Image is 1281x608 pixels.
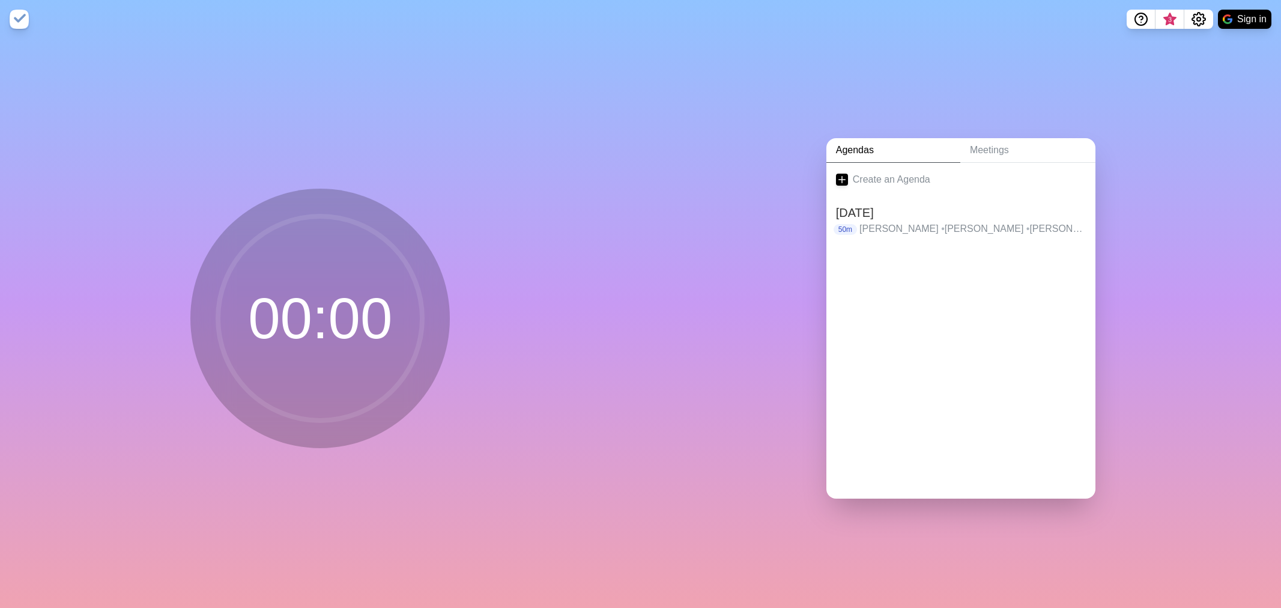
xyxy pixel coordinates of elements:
button: Sign in [1218,10,1271,29]
span: 3 [1165,15,1175,25]
button: What’s new [1155,10,1184,29]
button: Help [1127,10,1155,29]
a: Agendas [826,138,960,163]
img: google logo [1223,14,1232,24]
button: Settings [1184,10,1213,29]
a: Meetings [960,138,1095,163]
span: • [941,223,945,234]
p: 50m [834,224,857,235]
h2: [DATE] [836,204,1086,222]
a: Create an Agenda [826,163,1095,196]
img: timeblocks logo [10,10,29,29]
p: [PERSON_NAME] [PERSON_NAME] [PERSON_NAME] [PERSON_NAME] [PERSON_NAME] [859,222,1086,236]
span: • [1026,223,1030,234]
